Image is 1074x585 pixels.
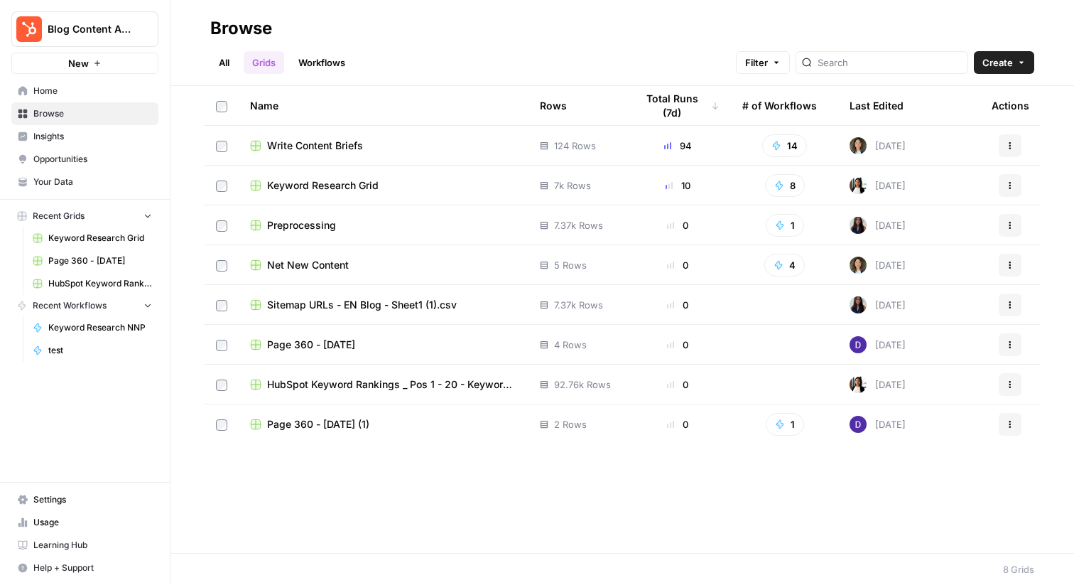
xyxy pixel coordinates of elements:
span: 7.37k Rows [554,298,603,312]
span: Recent Grids [33,210,85,222]
span: Write Content Briefs [267,139,363,153]
div: 0 [636,218,720,232]
a: Home [11,80,158,102]
button: 14 [762,134,807,157]
div: Rows [540,86,567,125]
img: Blog Content Action Plan Logo [16,16,42,42]
a: Sitemap URLs - EN Blog - Sheet1 (1).csv [250,298,517,312]
div: [DATE] [850,336,906,353]
a: Page 360 - [DATE] [250,338,517,352]
span: Page 360 - [DATE] [267,338,355,352]
button: Recent Grids [11,205,158,227]
img: 6clbhjv5t98vtpq4yyt91utag0vy [850,336,867,353]
span: 124 Rows [554,139,596,153]
span: Sitemap URLs - EN Blog - Sheet1 (1).csv [267,298,457,312]
a: test [26,339,158,362]
span: Help + Support [33,562,152,574]
div: Total Runs (7d) [636,86,720,125]
div: [DATE] [850,376,906,393]
a: Net New Content [250,258,517,272]
div: 0 [636,258,720,272]
span: Blog Content Action Plan [48,22,134,36]
span: 4 Rows [554,338,587,352]
span: New [68,56,89,70]
img: 6clbhjv5t98vtpq4yyt91utag0vy [850,416,867,433]
span: HubSpot Keyword Rankings _ Pos 1 - 20 - Keyword Rankings - HubSpot.com.csv [267,377,517,392]
button: Help + Support [11,557,158,579]
span: 92.76k Rows [554,377,611,392]
span: Net New Content [267,258,349,272]
span: Filter [745,55,768,70]
button: 8 [765,174,805,197]
a: Preprocessing [250,218,517,232]
a: Workflows [290,51,354,74]
span: Keyword Research Grid [48,232,152,245]
button: 4 [764,254,805,277]
div: [DATE] [850,177,906,194]
div: [DATE] [850,137,906,154]
span: Learning Hub [33,539,152,552]
div: Browse [210,17,272,40]
span: Keyword Research Grid [267,178,379,193]
div: # of Workflows [742,86,817,125]
img: 2lxmex1b25e6z9c9ikx19pg4vxoo [850,137,867,154]
span: 7.37k Rows [554,218,603,232]
div: 0 [636,298,720,312]
div: 0 [636,377,720,392]
a: Page 360 - [DATE] [26,249,158,272]
div: [DATE] [850,416,906,433]
span: Browse [33,107,152,120]
a: Settings [11,488,158,511]
a: Browse [11,102,158,125]
span: 7k Rows [554,178,591,193]
span: Usage [33,516,152,529]
span: Settings [33,493,152,506]
button: New [11,53,158,74]
a: Usage [11,511,158,534]
div: 0 [636,338,720,352]
div: 8 Grids [1003,562,1034,576]
div: Last Edited [850,86,904,125]
a: Keyword Research Grid [26,227,158,249]
a: Grids [244,51,284,74]
button: Workspace: Blog Content Action Plan [11,11,158,47]
span: Opportunities [33,153,152,166]
button: 1 [766,214,804,237]
button: 1 [766,413,804,436]
button: Create [974,51,1034,74]
div: 10 [636,178,720,193]
a: Insights [11,125,158,148]
div: 94 [636,139,720,153]
span: test [48,344,152,357]
div: Actions [992,86,1029,125]
a: Keyword Research Grid [250,178,517,193]
img: xqjo96fmx1yk2e67jao8cdkou4un [850,177,867,194]
a: Keyword Research NNP [26,316,158,339]
a: HubSpot Keyword Rankings _ Pos 1 - 20 - Keyword Rankings - HubSpot.com.csv [250,377,517,392]
span: Home [33,85,152,97]
div: Name [250,86,517,125]
a: Page 360 - [DATE] (1) [250,417,517,431]
input: Search [818,55,962,70]
span: Keyword Research NNP [48,321,152,334]
img: rox323kbkgutb4wcij4krxobkpon [850,217,867,234]
div: 0 [636,417,720,431]
span: Page 360 - [DATE] [48,254,152,267]
div: [DATE] [850,217,906,234]
span: Preprocessing [267,218,336,232]
span: Create [982,55,1013,70]
a: Opportunities [11,148,158,171]
span: Page 360 - [DATE] (1) [267,417,369,431]
a: Write Content Briefs [250,139,517,153]
span: Your Data [33,176,152,188]
span: Insights [33,130,152,143]
span: 5 Rows [554,258,587,272]
span: HubSpot Keyword Rankings _ Pos 1 - 20 - Keyword Rankings - HubSpot.com.csv [48,277,152,290]
img: xqjo96fmx1yk2e67jao8cdkou4un [850,376,867,393]
a: Your Data [11,171,158,193]
a: HubSpot Keyword Rankings _ Pos 1 - 20 - Keyword Rankings - HubSpot.com.csv [26,272,158,295]
a: Learning Hub [11,534,158,557]
div: [DATE] [850,257,906,274]
img: rox323kbkgutb4wcij4krxobkpon [850,296,867,313]
a: All [210,51,238,74]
